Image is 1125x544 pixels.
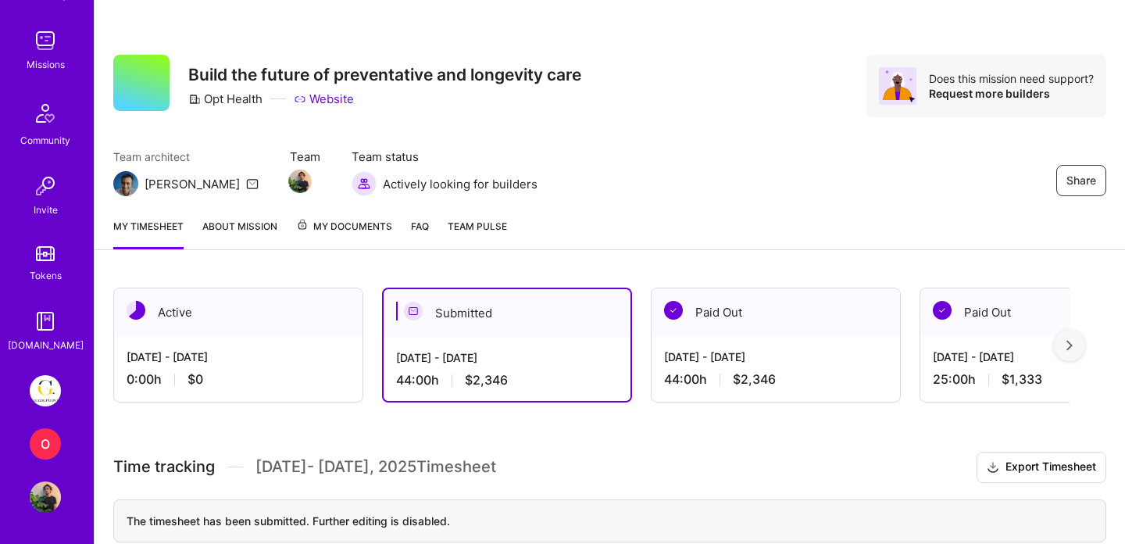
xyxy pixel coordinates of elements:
div: Invite [34,202,58,218]
img: Team Member Avatar [288,170,312,193]
div: 0:00 h [127,371,350,388]
div: Paid Out [652,288,900,336]
div: Does this mission need support? [929,71,1094,86]
span: [DATE] - [DATE] , 2025 Timesheet [255,457,496,477]
img: Guidepoint: Client Platform [30,375,61,406]
span: $0 [187,371,203,388]
img: right [1066,340,1073,351]
a: Team Pulse [448,218,507,249]
button: Export Timesheet [977,452,1106,483]
a: O [26,428,65,460]
div: [DOMAIN_NAME] [8,337,84,353]
div: O [30,428,61,460]
span: Team [290,149,320,165]
span: Team Pulse [448,220,507,232]
div: [DATE] - [DATE] [396,349,618,366]
div: Request more builders [929,86,1094,101]
i: icon CompanyGray [188,93,201,106]
a: User Avatar [26,481,65,513]
div: [DATE] - [DATE] [664,349,887,365]
div: Opt Health [188,91,262,107]
img: Community [27,95,64,132]
i: icon Mail [246,177,259,190]
img: Team Architect [113,171,138,196]
img: tokens [36,246,55,261]
a: Guidepoint: Client Platform [26,375,65,406]
img: User Avatar [30,481,61,513]
span: Time tracking [113,457,215,477]
img: teamwork [30,25,61,56]
div: 44:00 h [664,371,887,388]
span: $1,333 [1002,371,1042,388]
div: [DATE] - [DATE] [127,349,350,365]
a: Team Member Avatar [290,168,310,195]
a: Website [294,91,354,107]
span: Team status [352,149,537,165]
img: Paid Out [933,301,952,320]
span: Team architect [113,149,259,165]
span: Actively looking for builders [383,176,537,192]
h3: Build the future of preventative and longevity care [188,65,581,84]
button: Share [1056,165,1106,196]
a: About Mission [202,218,277,249]
span: $2,346 [465,372,508,388]
div: The timesheet has been submitted. Further editing is disabled. [113,499,1106,542]
span: $2,346 [733,371,776,388]
img: Avatar [879,67,916,105]
a: My Documents [296,218,392,249]
div: [PERSON_NAME] [145,176,240,192]
a: My timesheet [113,218,184,249]
span: My Documents [296,218,392,235]
img: Actively looking for builders [352,171,377,196]
span: Share [1066,173,1096,188]
div: Tokens [30,267,62,284]
div: Community [20,132,70,149]
a: FAQ [411,218,429,249]
img: guide book [30,306,61,337]
div: Missions [27,56,65,73]
img: Active [127,301,145,320]
img: Submitted [404,302,423,320]
img: Invite [30,170,61,202]
div: Active [114,288,362,336]
i: icon Download [987,460,999,476]
div: Submitted [384,289,630,337]
div: 44:00 h [396,372,618,388]
img: Paid Out [664,301,683,320]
